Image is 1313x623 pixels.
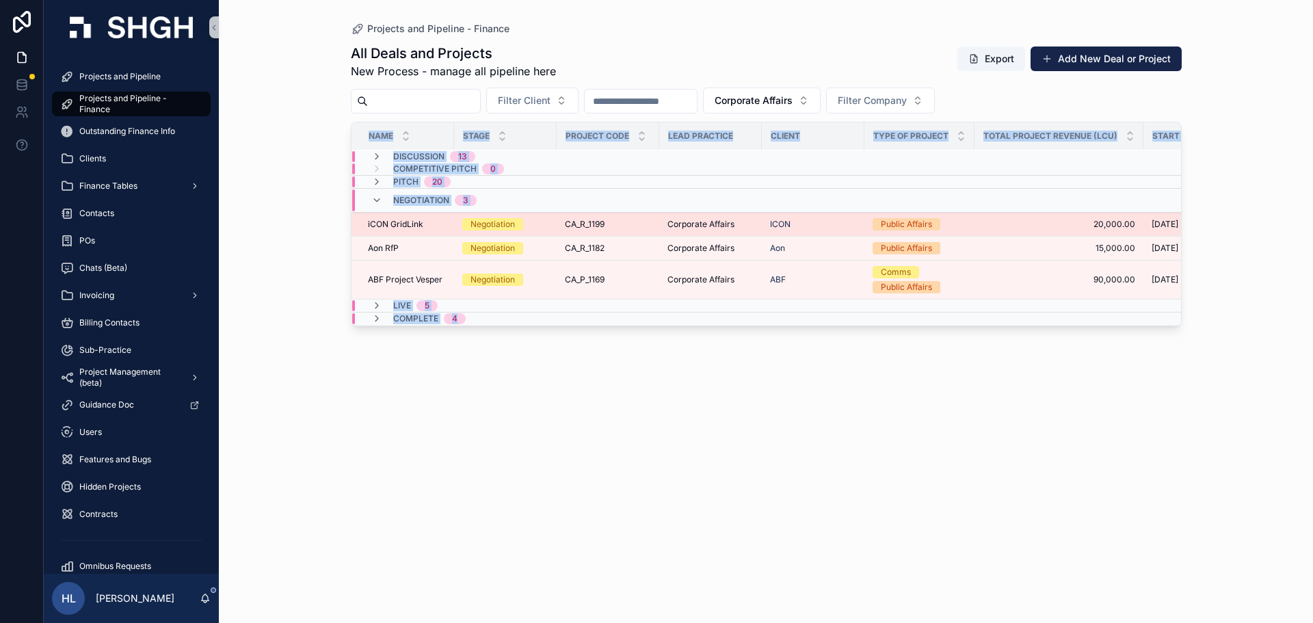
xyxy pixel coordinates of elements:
[462,242,548,254] a: Negotiation
[79,71,161,82] span: Projects and Pipeline
[565,219,605,230] span: CA_R_1199
[52,393,211,417] a: Guidance Doc
[770,219,856,230] a: ICON
[873,218,966,230] a: Public Affairs
[393,300,411,311] span: Live
[498,94,551,107] span: Filter Client
[79,509,118,520] span: Contracts
[368,219,423,230] span: iCON GridLink
[52,420,211,445] a: Users
[79,126,175,137] span: Outstanding Finance Info
[62,590,76,607] span: HL
[52,146,211,171] a: Clients
[79,345,131,356] span: Sub-Practice
[79,93,197,115] span: Projects and Pipeline - Finance
[458,151,467,162] div: 13
[983,219,1135,230] a: 20,000.00
[881,266,911,278] div: Comms
[565,243,605,254] span: CA_R_1182
[1152,219,1238,230] a: [DATE]
[351,63,556,79] span: New Process - manage all pipeline here
[52,283,211,308] a: Invoicing
[393,163,477,174] span: Competitive Pitch
[52,228,211,253] a: POs
[351,22,509,36] a: Projects and Pipeline - Finance
[44,55,219,574] div: scrollable content
[351,44,556,63] h1: All Deals and Projects
[770,243,785,254] a: Aon
[490,163,496,174] div: 0
[79,367,179,388] span: Project Management (beta)
[566,131,629,142] span: Project Code
[462,218,548,230] a: Negotiation
[1152,243,1238,254] a: [DATE]
[565,219,651,230] a: CA_R_1199
[393,176,419,187] span: Pitch
[838,94,907,107] span: Filter Company
[52,447,211,472] a: Features and Bugs
[881,281,932,293] div: Public Affairs
[425,300,429,311] div: 5
[52,119,211,144] a: Outstanding Finance Info
[826,88,935,114] button: Select Button
[52,365,211,390] a: Project Management (beta)
[79,427,102,438] span: Users
[79,181,137,191] span: Finance Tables
[367,22,509,36] span: Projects and Pipeline - Finance
[393,151,445,162] span: Discussion
[52,338,211,362] a: Sub-Practice
[667,274,754,285] a: Corporate Affairs
[667,274,734,285] span: Corporate Affairs
[667,243,754,254] a: Corporate Affairs
[470,274,515,286] div: Negotiation
[881,218,932,230] div: Public Affairs
[52,256,211,280] a: Chats (Beta)
[881,242,932,254] div: Public Affairs
[1152,131,1203,142] span: Start Date
[79,481,141,492] span: Hidden Projects
[432,176,442,187] div: 20
[368,274,442,285] span: ABF Project Vesper
[368,243,446,254] a: Aon RfP
[565,274,605,285] span: CA_P_1169
[52,502,211,527] a: Contracts
[770,274,856,285] a: ABF
[452,313,457,324] div: 4
[79,399,134,410] span: Guidance Doc
[873,131,949,142] span: Type of Project
[79,454,151,465] span: Features and Bugs
[667,219,734,230] span: Corporate Affairs
[715,94,793,107] span: Corporate Affairs
[368,219,446,230] a: iCON GridLink
[393,195,449,206] span: Negotiation
[770,274,786,285] span: ABF
[52,554,211,579] a: Omnibus Requests
[52,310,211,335] a: Billing Contacts
[983,274,1135,285] a: 90,000.00
[873,266,966,293] a: CommsPublic Affairs
[703,88,821,114] button: Select Button
[463,195,468,206] div: 3
[79,290,114,301] span: Invoicing
[462,274,548,286] a: Negotiation
[770,219,791,230] a: ICON
[79,317,140,328] span: Billing Contacts
[393,313,438,324] span: Complete
[668,131,733,142] span: Lead Practice
[52,475,211,499] a: Hidden Projects
[52,92,211,116] a: Projects and Pipeline - Finance
[770,243,856,254] a: Aon
[957,47,1025,71] button: Export
[486,88,579,114] button: Select Button
[771,131,800,142] span: Client
[667,243,734,254] span: Corporate Affairs
[1152,274,1238,285] a: [DATE]
[983,243,1135,254] a: 15,000.00
[1031,47,1182,71] button: Add New Deal or Project
[79,208,114,219] span: Contacts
